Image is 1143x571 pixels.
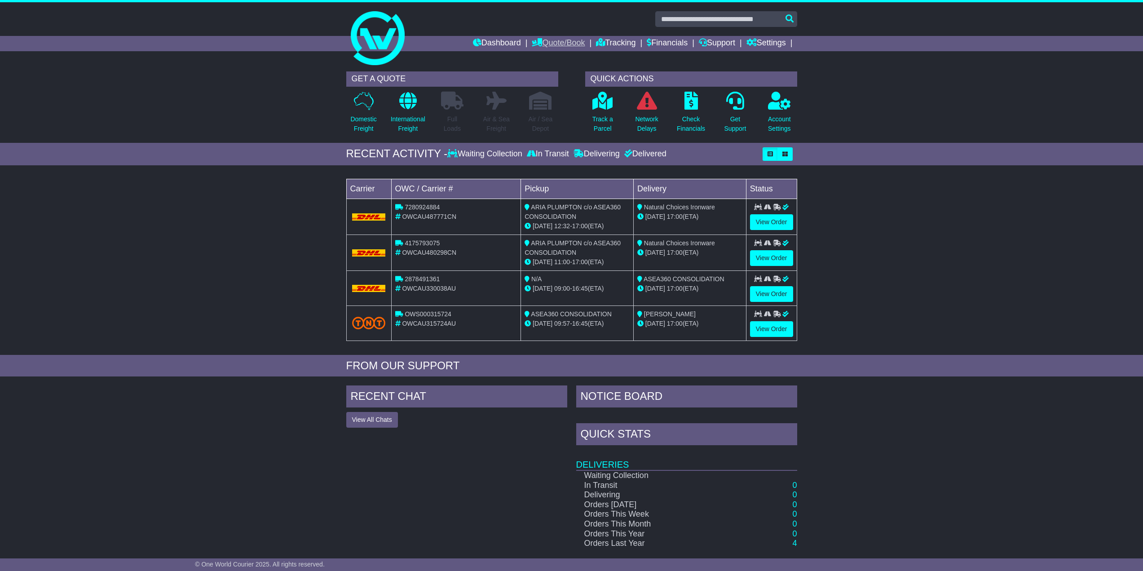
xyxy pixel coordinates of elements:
div: RECENT CHAT [346,385,567,410]
div: NOTICE BOARD [576,385,797,410]
div: GET A QUOTE [346,71,558,87]
div: (ETA) [637,319,742,328]
p: Track a Parcel [592,115,613,133]
span: OWCAU315724AU [402,320,456,327]
a: View Order [750,250,793,266]
a: View Order [750,214,793,230]
span: OWCAU330038AU [402,285,456,292]
p: Network Delays [635,115,658,133]
div: (ETA) [637,212,742,221]
a: NetworkDelays [635,91,658,138]
span: OWCAU480298CN [402,249,456,256]
div: QUICK ACTIONS [585,71,797,87]
span: [DATE] [533,320,552,327]
td: Delivery [633,179,746,199]
p: Full Loads [441,115,463,133]
a: AccountSettings [768,91,791,138]
span: 09:57 [554,320,570,327]
div: (ETA) [637,284,742,293]
span: [DATE] [645,213,665,220]
td: OWC / Carrier # [391,179,521,199]
span: 2878491361 [405,275,440,283]
a: 0 [792,509,797,518]
span: 11:00 [554,258,570,266]
p: International Freight [391,115,425,133]
span: 17:00 [667,320,683,327]
div: RECENT ACTIVITY - [346,147,448,160]
div: (ETA) [637,248,742,257]
span: 17:00 [667,249,683,256]
span: 17:00 [572,222,588,230]
a: 0 [792,481,797,490]
div: FROM OUR SUPPORT [346,359,797,372]
td: Delivering [576,490,715,500]
a: InternationalFreight [390,91,426,138]
div: Delivered [622,149,666,159]
p: Air & Sea Freight [483,115,510,133]
span: 17:00 [572,258,588,266]
td: Status [746,179,797,199]
a: Dashboard [473,36,521,51]
span: 16:45 [572,320,588,327]
div: - (ETA) [525,221,630,231]
img: DHL.png [352,249,386,257]
a: Settings [746,36,786,51]
img: TNT_Domestic.png [352,317,386,329]
span: © One World Courier 2025. All rights reserved. [195,561,325,568]
a: DomesticFreight [350,91,377,138]
td: Orders This Month [576,519,715,529]
div: - (ETA) [525,257,630,267]
span: ARIA PLUMPTON c/o ASEA360 CONSOLIDATION [525,239,621,256]
span: [DATE] [533,285,552,292]
span: 16:45 [572,285,588,292]
span: Natural Choices Ironware [644,204,715,211]
a: 0 [792,490,797,499]
p: Air / Sea Depot [529,115,553,133]
div: In Transit [525,149,571,159]
div: - (ETA) [525,319,630,328]
p: Get Support [724,115,746,133]
span: [DATE] [533,258,552,266]
span: [DATE] [645,249,665,256]
img: DHL.png [352,285,386,292]
span: ASEA360 CONSOLIDATION [531,310,611,318]
td: Carrier [346,179,391,199]
button: View All Chats [346,412,398,428]
span: OWCAU487771CN [402,213,456,220]
div: Waiting Collection [447,149,524,159]
img: DHL.png [352,213,386,221]
a: Track aParcel [592,91,613,138]
span: 7280924884 [405,204,440,211]
span: 12:32 [554,222,570,230]
span: 09:00 [554,285,570,292]
td: Orders [DATE] [576,500,715,510]
a: GetSupport [724,91,746,138]
div: Quick Stats [576,423,797,447]
span: [DATE] [533,222,552,230]
p: Domestic Freight [350,115,376,133]
span: 4175793075 [405,239,440,247]
td: Deliveries [576,447,797,470]
span: 17:00 [667,285,683,292]
span: Natural Choices Ironware [644,239,715,247]
span: 17:00 [667,213,683,220]
a: View Order [750,321,793,337]
span: [PERSON_NAME] [644,310,696,318]
a: Quote/Book [532,36,585,51]
a: 4 [792,539,797,548]
span: [DATE] [645,320,665,327]
a: Tracking [596,36,635,51]
a: CheckFinancials [676,91,706,138]
td: Orders This Year [576,529,715,539]
a: View Order [750,286,793,302]
div: Delivering [571,149,622,159]
a: Financials [647,36,688,51]
td: Orders This Week [576,509,715,519]
span: ARIA PLUMPTON c/o ASEA360 CONSOLIDATION [525,204,621,220]
a: 0 [792,529,797,538]
td: Orders Last Year [576,539,715,549]
span: N/A [531,275,542,283]
a: Support [699,36,735,51]
span: ASEA360 CONSOLIDATION [644,275,724,283]
div: - (ETA) [525,284,630,293]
